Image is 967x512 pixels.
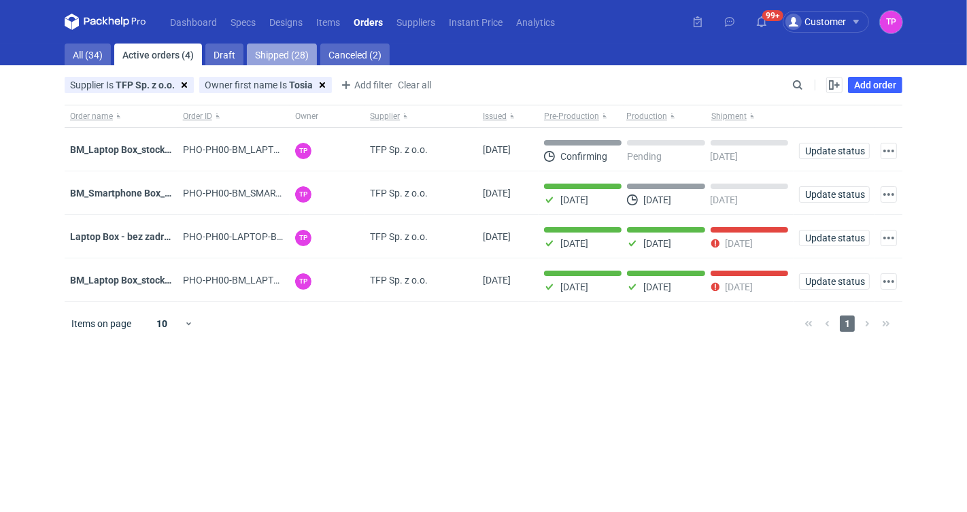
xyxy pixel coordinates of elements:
p: Pending [627,151,662,162]
p: [DATE] [560,238,588,249]
button: TP [880,11,902,33]
button: Update status [799,273,870,290]
a: Analytics [509,14,562,30]
button: Issued [477,105,539,127]
p: [DATE] [560,194,588,205]
div: Supplier Is [65,77,175,93]
button: Supplier [364,105,477,127]
a: All (34) [65,44,111,65]
span: Pre-Production [544,111,599,122]
span: Order name [70,111,113,122]
button: Actions [881,230,897,246]
p: [DATE] [643,194,671,205]
span: 04/09/2025 [483,275,511,286]
span: PHO-PH00-LAPTOP-BOX---BEZ-ZADRUKU---STOCK-3 [183,231,406,242]
button: 99+ [751,11,773,33]
a: Add order [848,77,902,93]
a: Orders [347,14,390,30]
button: Pre-Production [539,105,624,127]
a: Canceled (2) [320,44,390,65]
a: Draft [205,44,243,65]
button: Order ID [177,105,290,127]
strong: Tosia [289,80,313,90]
button: Update status [799,230,870,246]
span: Items on page [71,317,131,330]
button: Actions [881,273,897,290]
div: Customer [785,14,846,30]
button: Update status [799,143,870,159]
span: Shipment [711,111,747,122]
div: TFP Sp. z o.o. [364,258,477,302]
a: Active orders (4) [114,44,202,65]
span: Update status [805,146,864,156]
span: 08/09/2025 [483,188,511,199]
span: Update status [805,190,864,199]
span: 04/09/2025 [483,231,511,242]
button: Add filter [337,77,393,93]
a: Designs [262,14,309,30]
a: Items [309,14,347,30]
p: [DATE] [560,281,588,292]
a: Shipped (28) [247,44,317,65]
span: Update status [805,233,864,243]
button: Shipment [709,105,794,127]
p: Confirming [560,151,607,162]
button: Order name [65,105,177,127]
span: PHO-PH00-BM_LAPTOP-BOX_STOCK_06 [183,144,357,155]
span: TFP Sp. z o.o. [370,143,428,156]
figcaption: TP [295,143,311,159]
span: Update status [805,277,864,286]
a: Laptop Box - bez zadruku - stock 3 [70,231,218,242]
button: Supplier Is TFP Sp. z o.o. [65,77,175,93]
span: 22/09/2025 [483,144,511,155]
button: Production [624,105,709,127]
button: Customer [783,11,880,33]
span: Owner [295,111,318,122]
a: Instant Price [442,14,509,30]
p: [DATE] [711,151,739,162]
span: Clear all [398,80,431,90]
svg: Packhelp Pro [65,14,146,30]
button: Actions [881,143,897,159]
button: Owner first name Is Tosia [199,77,313,93]
div: TFP Sp. z o.o. [364,128,477,171]
a: BM_Laptop Box_stock_05 [70,275,180,286]
a: BM_Laptop Box_stock_06 [70,144,180,155]
figcaption: TP [295,230,311,246]
div: 10 [140,314,184,333]
span: TFP Sp. z o.o. [370,186,428,200]
span: Add filter [338,77,392,93]
span: PHO-PH00-BM_LAPTOP-BOX_STOCK_05 [183,275,357,286]
p: [DATE] [726,238,753,249]
button: Clear all [397,77,432,93]
span: TFP Sp. z o.o. [370,230,428,243]
span: PHO-PH00-BM_SMARTPHONE-BOX_STOCK_06 [183,188,384,199]
div: Tosia Płotek [880,11,902,33]
span: Order ID [183,111,212,122]
p: [DATE] [726,281,753,292]
span: Production [626,111,667,122]
button: Update status [799,186,870,203]
p: [DATE] [643,281,671,292]
span: Supplier [370,111,400,122]
div: TFP Sp. z o.o. [364,171,477,215]
strong: TFP Sp. z o.o. [116,80,175,90]
a: Dashboard [163,14,224,30]
figcaption: TP [295,186,311,203]
button: Actions [881,186,897,203]
figcaption: TP [295,273,311,290]
span: TFP Sp. z o.o. [370,273,428,287]
a: Suppliers [390,14,442,30]
span: 1 [840,315,855,332]
div: Owner first name Is [199,77,313,93]
a: BM_Smartphone Box_stock_06 [70,188,203,199]
a: Specs [224,14,262,30]
p: [DATE] [711,194,739,205]
div: TFP Sp. z o.o. [364,215,477,258]
span: Issued [483,111,507,122]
